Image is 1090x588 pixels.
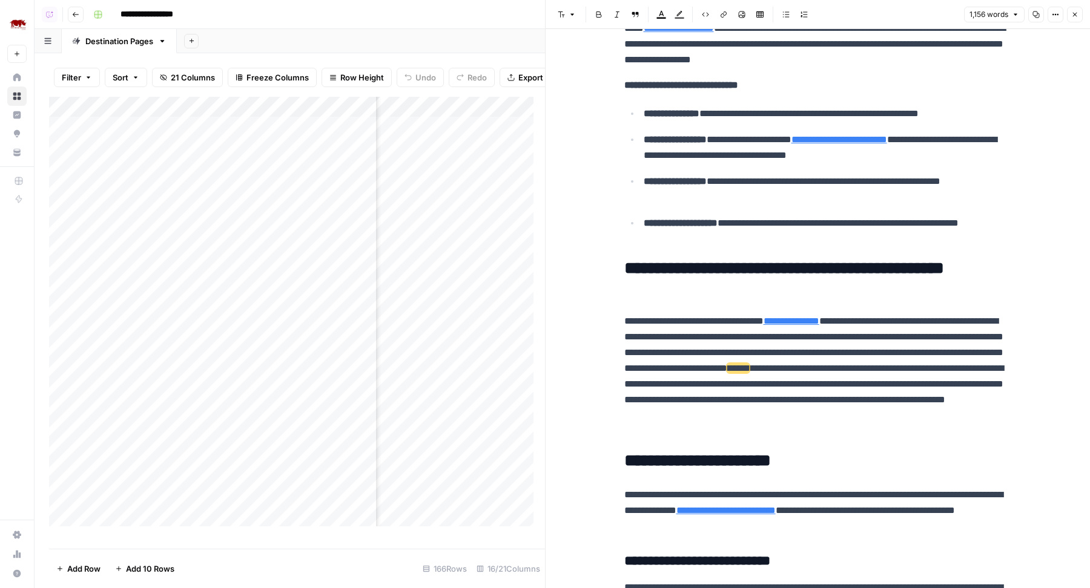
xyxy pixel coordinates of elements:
[54,68,100,87] button: Filter
[49,559,108,578] button: Add Row
[108,559,182,578] button: Add 10 Rows
[85,35,153,47] div: Destination Pages
[518,71,561,83] span: Export CSV
[7,544,27,564] a: Usage
[397,68,444,87] button: Undo
[7,87,27,106] a: Browse
[472,559,545,578] div: 16/21 Columns
[7,68,27,87] a: Home
[969,9,1008,20] span: 1,156 words
[171,71,215,83] span: 21 Columns
[246,71,309,83] span: Freeze Columns
[7,10,27,40] button: Workspace: Rhino Africa
[67,563,101,575] span: Add Row
[228,68,317,87] button: Freeze Columns
[7,105,27,125] a: Insights
[500,68,569,87] button: Export CSV
[415,71,436,83] span: Undo
[62,71,81,83] span: Filter
[152,68,223,87] button: 21 Columns
[62,29,177,53] a: Destination Pages
[7,143,27,162] a: Your Data
[449,68,495,87] button: Redo
[964,7,1025,22] button: 1,156 words
[7,124,27,143] a: Opportunities
[418,559,472,578] div: 166 Rows
[105,68,147,87] button: Sort
[467,71,487,83] span: Redo
[113,71,128,83] span: Sort
[7,525,27,544] a: Settings
[7,564,27,583] button: Help + Support
[322,68,392,87] button: Row Height
[340,71,384,83] span: Row Height
[126,563,174,575] span: Add 10 Rows
[7,14,29,36] img: Rhino Africa Logo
